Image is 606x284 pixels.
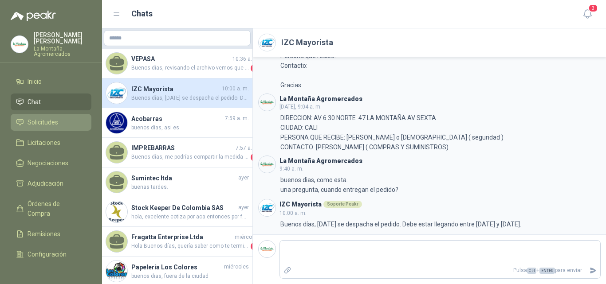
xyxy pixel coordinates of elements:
[586,263,600,278] button: Enviar
[251,242,260,251] span: 1
[106,112,127,133] img: Company Logo
[235,233,260,241] span: miércoles
[34,32,91,44] p: [PERSON_NAME] [PERSON_NAME]
[131,203,236,213] h4: Stock Keeper De Colombia SAS
[251,153,260,162] span: 2
[251,64,260,73] span: 1
[280,175,398,195] p: buenos dias, como esta. una pregunta, cuando entregan el pedido?
[279,159,362,163] h3: La Montaña Agromercados
[131,262,222,272] h4: Papeleria Los Colores
[279,166,303,172] span: 9:40 a. m.
[11,155,91,171] a: Negociaciones
[131,94,249,102] span: Buenos días, [DATE] se despacha el pedido. Debe estar llegando entre [DATE] y [DATE].
[539,268,555,274] span: ENTER
[106,261,127,282] img: Company Logo
[11,11,56,21] img: Logo peakr
[259,34,275,51] img: Company Logo
[279,97,362,101] h3: La Montaña Agromercados
[131,232,233,242] h4: Fragatta Enterprise Ltda
[131,54,231,64] h4: VEPASA
[28,199,83,218] span: Órdenes de Compra
[102,167,252,197] a: Sumintec ltdaayerbuenas tardes.
[131,64,249,73] span: Buenos dias, revisando el archivo vemos que manejan los precintos VP03A, los podemos dejar al mis...
[11,226,91,242] a: Remisiones
[102,227,252,257] a: Fragatta Enterprise LtdamiércolesHola Buenos días, quería saber como te termino de ir con la mues...
[28,138,60,148] span: Licitaciones
[131,114,223,124] h4: Acobarras
[579,6,595,22] button: 3
[238,174,249,182] span: ayer
[259,199,275,216] img: Company Logo
[238,203,249,212] span: ayer
[259,94,275,111] img: Company Logo
[28,229,60,239] span: Remisiones
[28,249,67,259] span: Configuración
[11,73,91,90] a: Inicio
[11,36,28,53] img: Company Logo
[131,173,236,183] h4: Sumintec ltda
[225,114,249,123] span: 7:59 a. m.
[131,124,249,132] span: buenos dias, asi es
[222,85,249,93] span: 10:00 a. m.
[259,241,275,257] img: Company Logo
[11,195,91,222] a: Órdenes de Compra
[280,263,295,278] label: Adjuntar archivos
[28,97,41,107] span: Chat
[131,242,249,251] span: Hola Buenos días, quería saber como te termino de ir con la muestra del sobre
[106,201,127,222] img: Company Logo
[28,77,42,86] span: Inicio
[295,263,586,278] p: Pulsa + para enviar
[131,183,249,191] span: buenas tardes.
[28,158,68,168] span: Negociaciones
[236,144,260,152] span: 7:57 a. m.
[102,78,252,108] a: Company LogoIZC Mayorista10:00 a. m.Buenos días, [DATE] se despacha el pedido. Debe estar llegand...
[131,213,249,221] span: hola, excelente cotiza por aca entonces por favor.
[131,8,153,20] h1: Chats
[279,104,322,110] span: [DATE], 9:04 a. m.
[281,36,333,49] h2: IZC Mayorista
[588,4,598,12] span: 3
[224,263,249,271] span: miércoles
[11,175,91,192] a: Adjudicación
[279,202,322,207] h3: IZC Mayorista
[11,93,91,110] a: Chat
[11,114,91,131] a: Solicitudes
[527,268,536,274] span: Ctrl
[131,143,234,153] h4: IMPREBARRAS
[280,219,521,229] p: Buenos días, [DATE] se despacha el pedido. Debe estar llegando entre [DATE] y [DATE].
[279,210,307,216] span: 10:00 a. m.
[106,82,127,104] img: Company Logo
[11,134,91,151] a: Licitaciones
[102,49,252,78] a: VEPASA10:36 a. m.Buenos dias, revisando el archivo vemos que manejan los precintos VP03A, los pod...
[131,153,249,162] span: Buenos días, me podrías compartir la medida de la etiqueta de cartón góndola que necesitan?
[11,246,91,263] a: Configuración
[131,272,249,280] span: buenos dias, fuera de la ciudad
[102,197,252,227] a: Company LogoStock Keeper De Colombia SASayerhola, excelente cotiza por aca entonces por favor.
[280,113,504,152] p: DIRECCION: AV 6 30 NORTE 47 LA MONTAÑA AV SEXTA CIUDAD: CALI PERSONA QUE RECIBE: [PERSON_NAME] o ...
[259,156,275,173] img: Company Logo
[232,55,260,63] span: 10:36 a. m.
[34,46,91,57] p: La Montaña Agromercados
[102,138,252,167] a: IMPREBARRAS7:57 a. m.Buenos días, me podrías compartir la medida de la etiqueta de cartón góndola...
[28,179,63,188] span: Adjudicación
[102,108,252,138] a: Company LogoAcobarras7:59 a. m.buenos dias, asi es
[28,117,58,127] span: Solicitudes
[323,201,362,208] div: Soporte Peakr
[131,84,220,94] h4: IZC Mayorista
